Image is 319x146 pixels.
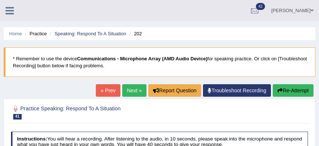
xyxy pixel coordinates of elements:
li: 202 [128,30,142,37]
a: Troubleshoot Recording [203,84,271,97]
a: Speaking: Respond To A Situation [54,31,126,36]
blockquote: * Remember to use the device for speaking practice. Or click on [Troubleshoot Recording] button b... [4,47,315,77]
span: 41 [13,114,22,120]
a: Next » [122,84,146,97]
button: Report Question [148,84,201,97]
li: Practice [23,30,47,37]
h2: Practice Speaking: Respond To A Situation [11,104,195,120]
span: 42 [256,3,265,10]
b: Communications - Microphone Array (AMD Audio Device) [77,56,207,61]
a: « Prev [96,84,120,97]
b: Instructions: [17,136,47,142]
button: Re-Attempt [273,84,313,97]
a: Home [9,31,22,36]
